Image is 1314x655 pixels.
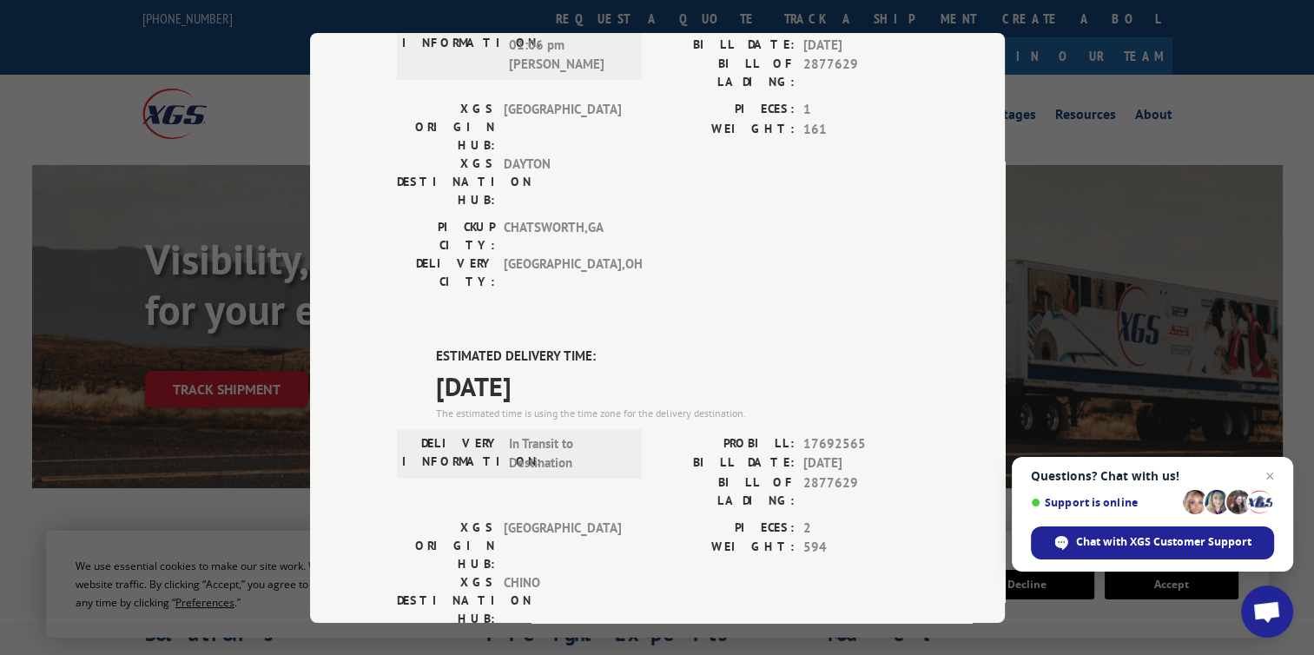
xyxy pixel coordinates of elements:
[803,35,918,55] span: [DATE]
[436,347,918,367] label: ESTIMATED DELIVERY TIME:
[657,55,795,91] label: BILL OF LADING:
[657,35,795,55] label: BILL DATE:
[803,55,918,91] span: 2877629
[504,155,621,209] span: DAYTON
[803,538,918,558] span: 594
[436,366,918,405] span: [DATE]
[402,16,500,75] label: DELIVERY INFORMATION:
[504,255,621,291] span: [GEOGRAPHIC_DATA] , OH
[402,433,500,473] label: DELIVERY INFORMATION:
[803,453,918,473] span: [DATE]
[509,16,626,75] span: [DATE] 01:06 pm [PERSON_NAME]
[657,538,795,558] label: WEIGHT:
[397,255,495,291] label: DELIVERY CITY:
[397,572,495,627] label: XGS DESTINATION HUB:
[1031,526,1274,559] div: Chat with XGS Customer Support
[657,453,795,473] label: BILL DATE:
[397,155,495,209] label: XGS DESTINATION HUB:
[504,218,621,255] span: CHATSWORTH , GA
[803,119,918,139] span: 161
[1076,534,1251,550] span: Chat with XGS Customer Support
[803,433,918,453] span: 17692565
[504,518,621,572] span: [GEOGRAPHIC_DATA]
[509,433,626,473] span: In Transit to Destination
[1241,586,1293,638] div: Open chat
[657,433,795,453] label: PROBILL:
[1259,466,1280,486] span: Close chat
[436,405,918,420] div: The estimated time is using the time zone for the delivery destination.
[504,100,621,155] span: [GEOGRAPHIC_DATA]
[657,100,795,120] label: PIECES:
[657,119,795,139] label: WEIGHT:
[657,518,795,538] label: PIECES:
[1031,469,1274,483] span: Questions? Chat with us!
[803,473,918,509] span: 2877629
[504,572,621,627] span: CHINO
[397,100,495,155] label: XGS ORIGIN HUB:
[803,518,918,538] span: 2
[1031,496,1177,509] span: Support is online
[397,218,495,255] label: PICKUP CITY:
[803,100,918,120] span: 1
[397,518,495,572] label: XGS ORIGIN HUB:
[657,473,795,509] label: BILL OF LADING:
